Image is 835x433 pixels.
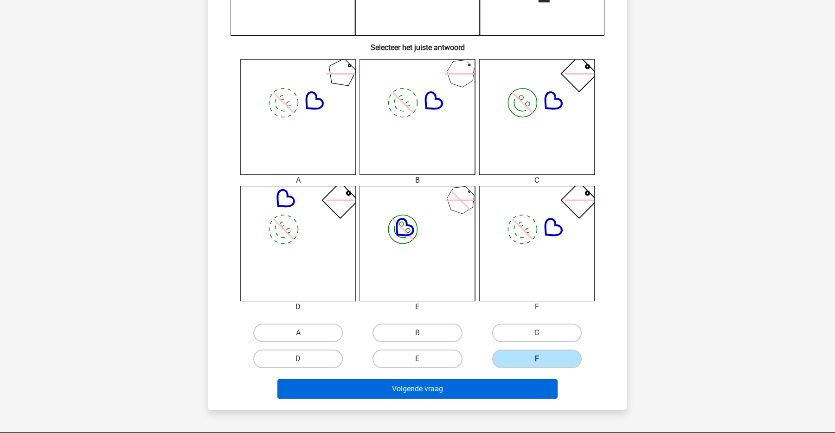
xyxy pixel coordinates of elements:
label: D [253,350,343,368]
div: D [233,301,363,312]
label: F [492,350,582,368]
label: B [373,324,462,342]
button: Volgende vraag [277,379,558,399]
div: F [472,301,602,312]
div: C [472,175,602,186]
div: E [353,301,482,312]
h6: Selecteer het juiste antwoord [223,36,612,52]
label: C [492,324,582,342]
div: B [353,175,482,186]
div: A [233,175,363,186]
label: E [373,350,462,368]
label: A [253,324,343,342]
